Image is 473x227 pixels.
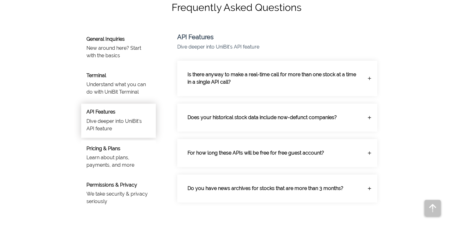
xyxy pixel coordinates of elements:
h5: API Features [177,33,395,41]
iframe: Drift Widget Chat Window [345,112,469,200]
h6: Permissions & Privacy [86,182,151,188]
h1: Frequently Asked Questions [64,2,409,13]
p: Do you have news archives for stocks that are more than 3 months? [183,180,362,197]
p: We take security & privacy seriously [86,190,151,205]
p: Dive deeper into UniBit's API feature [86,118,151,132]
h6: General Inquiries [86,36,151,42]
p: Is there anyway to make a real-time call for more than one stock at a time in a single API call? [183,66,362,91]
p: For how long these APIs will be free for free guest account? [183,144,362,162]
p: Understand what you can do with UniBit Terminal [86,81,151,96]
p: New around here? Start with the basics [86,44,151,59]
p: Does your historical stock data include now-defunct companies? [183,109,362,126]
img: backtop.94947c9.png [424,200,441,216]
h6: Pricing & Plans [86,146,151,151]
iframe: Drift Widget Chat Controller [442,196,466,220]
h6: Terminal [86,72,151,78]
h6: API Features [86,109,151,115]
p: Dive deeper into UniBit's API feature [177,43,395,51]
p: Learn about plans, payments, and more [86,154,151,169]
